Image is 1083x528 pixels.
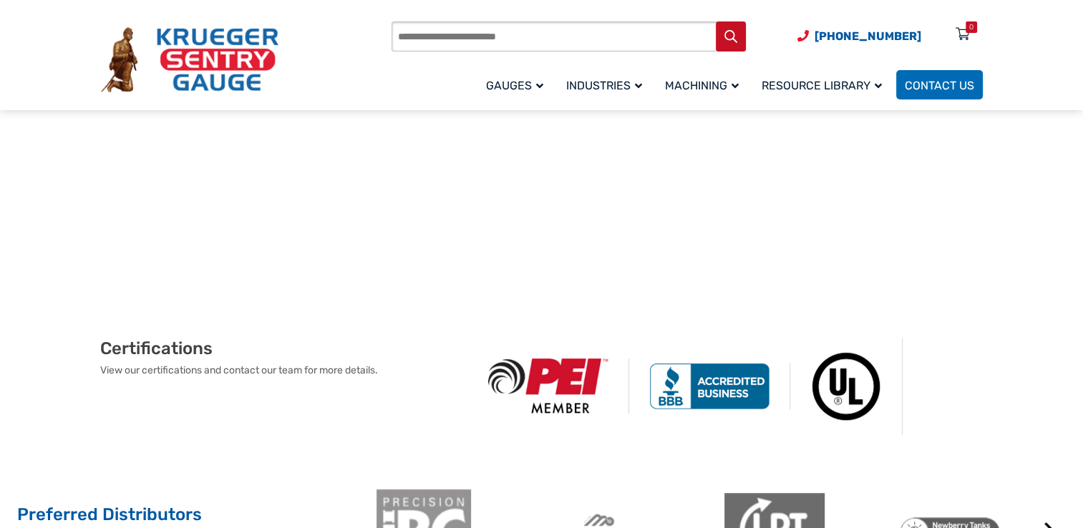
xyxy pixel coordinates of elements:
div: 0 [969,21,973,33]
a: Contact Us [896,70,983,99]
a: Resource Library [753,68,896,102]
span: [PHONE_NUMBER] [815,29,921,43]
img: PEI Member [468,358,629,414]
span: Machining [665,79,739,92]
h2: Preferred Distributors [17,504,366,527]
a: Gauges [477,68,558,102]
span: Industries [566,79,642,92]
img: Underwriters Laboratories [790,338,903,435]
img: Krueger Sentry Gauge [101,27,278,93]
h2: Certifications [100,338,468,359]
p: View our certifications and contact our team for more details. [100,363,468,378]
a: Machining [656,68,753,102]
a: Phone Number (920) 434-8860 [797,27,921,45]
img: BBB [629,363,790,409]
span: Contact Us [905,79,974,92]
a: Industries [558,68,656,102]
span: Resource Library [762,79,882,92]
span: Gauges [486,79,543,92]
